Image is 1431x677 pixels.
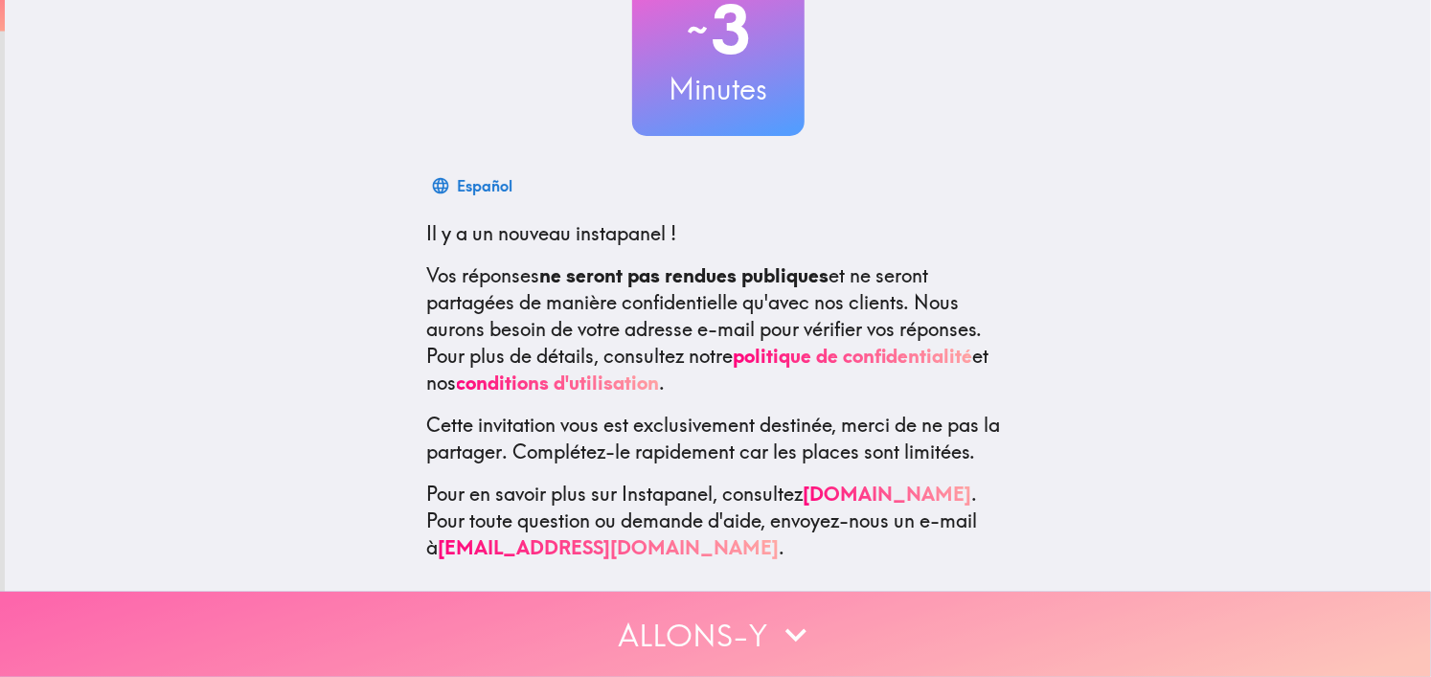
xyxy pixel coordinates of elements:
[458,172,513,199] div: Español
[734,344,973,368] a: politique de confidentialité
[685,1,712,58] span: ~
[632,69,805,109] h3: Minutes
[457,371,660,395] a: conditions d'utilisation
[427,262,1010,396] p: Vos réponses et ne seront partagées de manière confidentielle qu'avec nos clients. Nous aurons be...
[439,535,780,559] a: [EMAIL_ADDRESS][DOMAIN_NAME]
[540,263,829,287] b: ne seront pas rendues publiques
[804,482,972,506] a: [DOMAIN_NAME]
[427,481,1010,561] p: Pour en savoir plus sur Instapanel, consultez . Pour toute question ou demande d'aide, envoyez-no...
[427,167,521,205] button: Español
[427,412,1010,465] p: Cette invitation vous est exclusivement destinée, merci de ne pas la partager. Complétez-le rapid...
[427,221,677,245] span: Il y a un nouveau instapanel !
